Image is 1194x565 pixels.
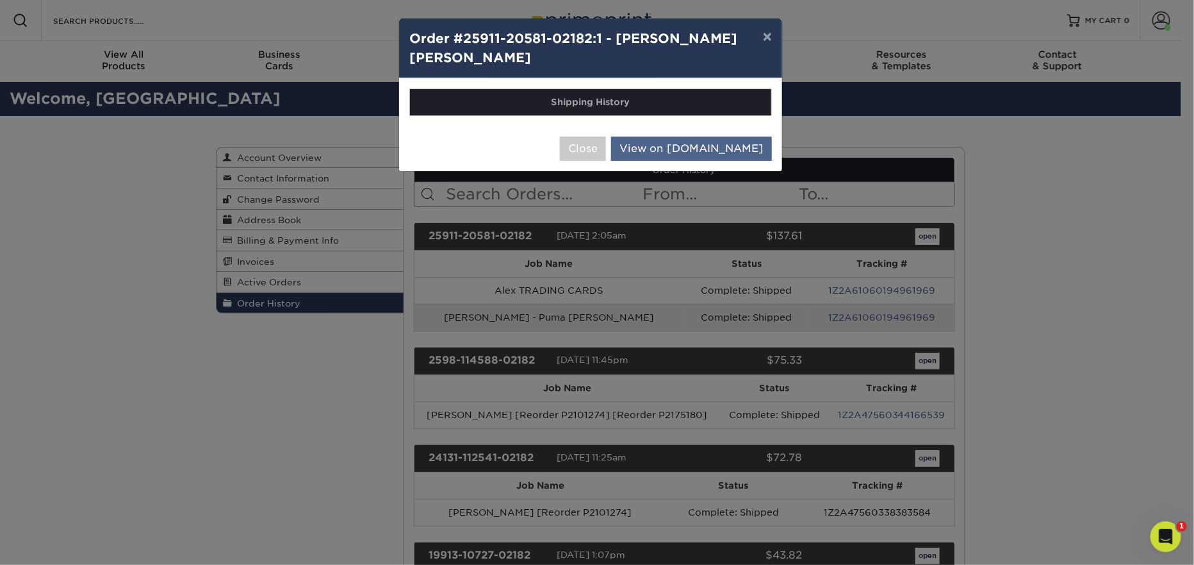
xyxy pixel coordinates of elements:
[1150,521,1181,552] iframe: Intercom live chat
[410,89,771,115] th: Shipping History
[409,29,772,67] h4: Order #25911-20581-02182:1 - [PERSON_NAME] [PERSON_NAME]
[753,19,782,55] button: ×
[560,137,606,161] button: Close
[611,137,772,161] a: View on [DOMAIN_NAME]
[1177,521,1187,532] span: 1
